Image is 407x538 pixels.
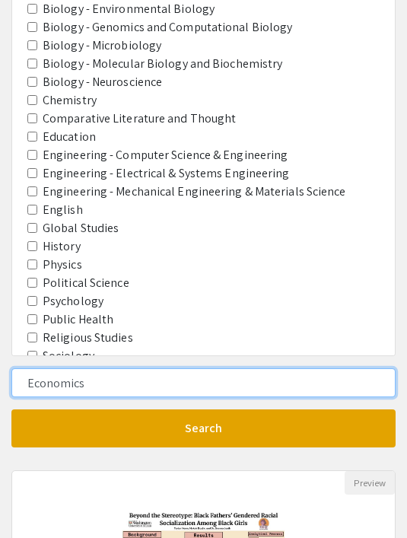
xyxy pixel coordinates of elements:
button: Search [11,409,396,447]
label: Biology - Neuroscience [43,73,162,91]
button: Preview [345,471,395,495]
label: Political Science [43,274,129,292]
label: Physics [43,256,82,274]
input: Search Keyword(s) Or Author(s) [11,368,396,397]
label: Biology - Microbiology [43,37,161,55]
label: Global Studies [43,219,119,237]
label: Psychology [43,292,103,310]
label: Chemistry [43,91,97,110]
label: Biology - Genomics and Computational Biology [43,18,292,37]
label: Public Health [43,310,113,329]
label: Education [43,128,96,146]
label: Engineering - Electrical & Systems Engineering [43,164,290,183]
label: Biology - Molecular Biology and Biochemistry [43,55,282,73]
iframe: Chat [11,470,65,527]
label: Sociology [43,347,94,365]
label: Engineering - Mechanical Engineering & Materials Science [43,183,346,201]
label: Religious Studies [43,329,133,347]
label: Comparative Literature and Thought [43,110,236,128]
label: History [43,237,81,256]
label: Engineering - Computer Science & Engineering [43,146,288,164]
label: English [43,201,83,219]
